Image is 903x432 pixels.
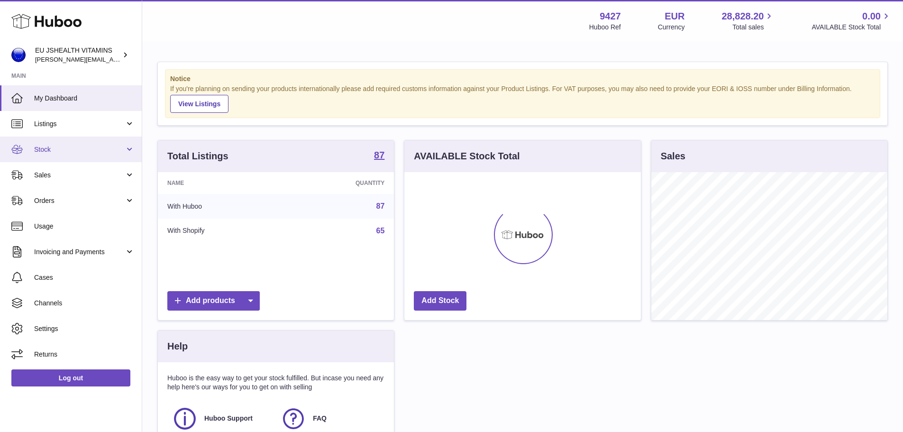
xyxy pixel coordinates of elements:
strong: 87 [374,150,384,160]
a: 87 [376,202,385,210]
strong: EUR [665,10,684,23]
span: FAQ [313,414,327,423]
a: Huboo Support [172,406,271,432]
div: Currency [658,23,685,32]
span: Huboo Support [204,414,253,423]
span: My Dashboard [34,94,135,103]
h3: AVAILABLE Stock Total [414,150,520,163]
span: Settings [34,324,135,333]
img: laura@jessicasepel.com [11,48,26,62]
span: Invoicing and Payments [34,248,125,257]
div: Huboo Ref [589,23,621,32]
span: Stock [34,145,125,154]
a: 87 [374,150,384,162]
span: [PERSON_NAME][EMAIL_ADDRESS][DOMAIN_NAME] [35,55,190,63]
a: Add products [167,291,260,311]
span: 0.00 [862,10,881,23]
a: 65 [376,227,385,235]
h3: Sales [661,150,685,163]
span: Cases [34,273,135,282]
th: Name [158,172,285,194]
span: 28,828.20 [721,10,764,23]
div: EU JSHEALTH VITAMINS [35,46,120,64]
div: If you're planning on sending your products internationally please add required customs informati... [170,84,875,113]
a: FAQ [281,406,380,432]
span: AVAILABLE Stock Total [812,23,892,32]
a: Add Stock [414,291,466,311]
span: Usage [34,222,135,231]
span: Sales [34,171,125,180]
strong: Notice [170,74,875,83]
a: 0.00 AVAILABLE Stock Total [812,10,892,32]
a: Log out [11,369,130,386]
a: 28,828.20 Total sales [721,10,775,32]
span: Returns [34,350,135,359]
td: With Shopify [158,219,285,243]
h3: Total Listings [167,150,228,163]
span: Orders [34,196,125,205]
a: View Listings [170,95,228,113]
th: Quantity [285,172,394,194]
h3: Help [167,340,188,353]
strong: 9427 [600,10,621,23]
p: Huboo is the easy way to get your stock fulfilled. But incase you need any help here's our ways f... [167,374,384,392]
span: Listings [34,119,125,129]
td: With Huboo [158,194,285,219]
span: Total sales [732,23,775,32]
span: Channels [34,299,135,308]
